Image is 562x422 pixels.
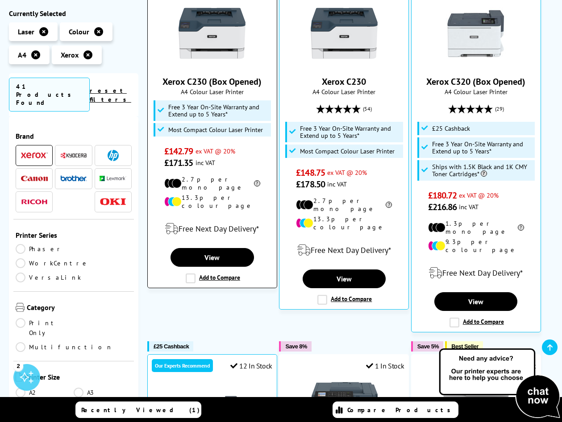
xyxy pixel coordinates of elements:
[25,372,132,383] span: Printer Size
[179,60,246,69] a: Xerox C230 (Box Opened)
[60,150,87,161] a: Kyocera
[61,50,79,59] span: Xerox
[284,238,404,263] div: modal_delivery
[347,406,455,414] span: Compare Products
[459,203,479,211] span: inc VAT
[9,78,90,112] span: 41 Products Found
[152,216,272,241] div: modal_delivery
[230,361,272,370] div: 12 In Stock
[164,175,260,191] li: 2.7p per mono page
[21,173,48,184] a: Canon
[428,190,457,201] span: £180.72
[90,87,131,103] a: reset filters
[16,244,74,254] a: Phaser
[284,87,404,96] span: A4 Colour Laser Printer
[27,303,132,314] span: Category
[69,27,89,36] span: Colour
[416,261,536,285] div: modal_delivery
[21,150,48,161] a: Xerox
[152,359,213,372] div: Our Experts Recommend
[296,197,392,213] li: 2.7p per mono page
[164,157,193,169] span: £171.35
[363,100,372,117] span: (54)
[451,343,479,350] span: Best Seller
[296,215,392,231] li: 13.3p per colour page
[81,406,200,414] span: Recently Viewed (1)
[16,318,74,338] a: Print Only
[416,87,536,96] span: A4 Colour Laser Printer
[60,152,87,159] img: Kyocera
[168,126,263,133] span: Most Compact Colour Laser Printer
[13,361,23,371] div: 2
[442,60,509,69] a: Xerox C320 (Box Opened)
[100,176,126,182] img: Lexmark
[154,343,189,350] span: £25 Cashback
[432,163,533,178] span: Ships with 1.5K Black and 1K CMY Toner Cartridges*
[411,341,443,352] button: Save 5%
[108,150,119,161] img: HP
[16,258,89,268] a: WorkCentre
[16,303,25,312] img: Category
[327,168,367,177] span: ex VAT @ 20%
[18,27,34,36] span: Laser
[75,401,201,418] a: Recently Viewed (1)
[168,103,269,118] span: Free 3 Year On-Site Warranty and Extend up to 5 Years*
[285,343,307,350] span: Save 8%
[16,342,113,352] a: Multifunction
[428,201,457,213] span: £216.86
[459,191,499,199] span: ex VAT @ 20%
[164,145,193,157] span: £142.79
[450,318,504,327] label: Add to Compare
[21,176,48,182] img: Canon
[333,401,458,418] a: Compare Products
[9,9,138,18] div: Currently Selected
[279,341,311,352] button: Save 8%
[16,388,74,397] a: A2
[495,100,504,117] span: (29)
[74,388,132,397] a: A3
[303,269,386,288] a: View
[322,76,366,87] a: Xerox C230
[428,238,524,254] li: 9.3p per colour page
[300,125,400,139] span: Free 3 Year On-Site Warranty and Extend up to 5 Years*
[164,194,260,210] li: 13.3p per colour page
[171,248,254,267] a: View
[417,343,439,350] span: Save 5%
[437,347,562,420] img: Open Live Chat window
[426,76,525,87] a: Xerox C320 (Box Opened)
[366,361,404,370] div: 1 In Stock
[186,273,240,283] label: Add to Compare
[317,295,372,305] label: Add to Compare
[152,87,272,96] span: A4 Colour Laser Printer
[196,147,235,155] span: ex VAT @ 20%
[60,175,87,182] img: Brother
[432,125,470,132] span: £25 Cashback
[147,341,193,352] button: £25 Cashback
[432,141,533,155] span: Free 3 Year On-Site Warranty and Extend up to 5 Years*
[300,148,395,155] span: Most Compact Colour Laser Printer
[100,196,126,207] a: OKI
[196,158,215,167] span: inc VAT
[100,173,126,184] a: Lexmark
[311,60,378,69] a: Xerox C230
[428,219,524,236] li: 1.3p per mono page
[296,167,325,178] span: £148.75
[434,292,517,311] a: View
[100,198,126,206] img: OKI
[445,341,483,352] button: Best Seller
[21,196,48,207] a: Ricoh
[21,199,48,204] img: Ricoh
[16,132,132,141] span: Brand
[21,153,48,159] img: Xerox
[162,76,262,87] a: Xerox C230 (Box Opened)
[18,50,26,59] span: A4
[16,273,81,282] a: VersaLink
[60,173,87,184] a: Brother
[327,180,347,188] span: inc VAT
[296,178,325,190] span: £178.50
[100,150,126,161] a: HP
[16,231,132,240] span: Printer Series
